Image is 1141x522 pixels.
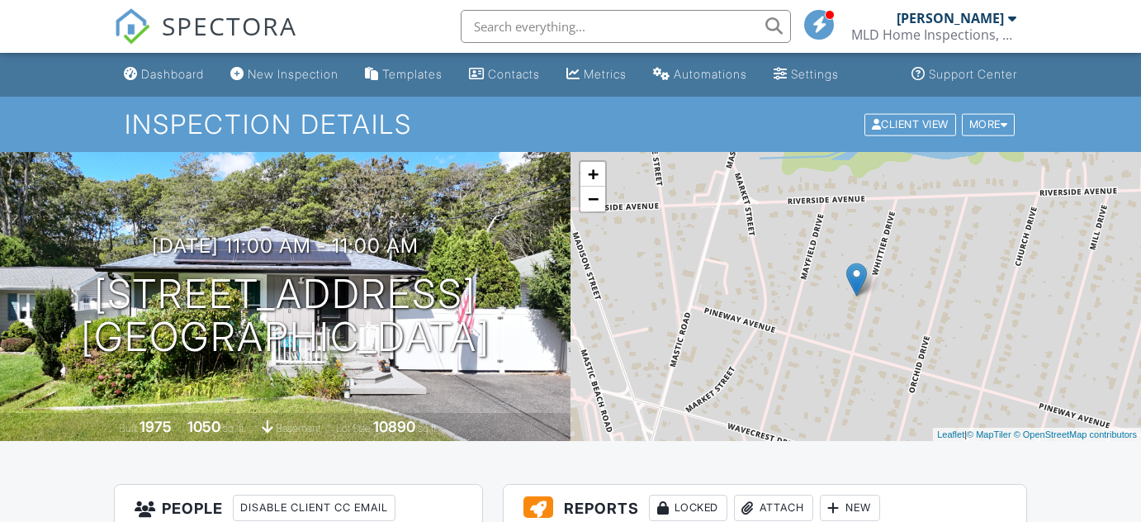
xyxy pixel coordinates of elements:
a: Templates [358,59,449,90]
h3: [DATE] 11:00 am - 11:00 am [152,235,419,257]
div: | [933,428,1141,442]
a: Dashboard [117,59,211,90]
div: Client View [864,113,956,135]
div: Disable Client CC Email [233,495,395,521]
div: Attach [734,495,813,521]
iframe: Intercom live chat [1085,466,1124,505]
a: New Inspection [224,59,345,90]
div: New [820,495,880,521]
a: © OpenStreetMap contributors [1014,429,1137,439]
span: sq.ft. [418,422,438,434]
a: Zoom out [580,187,605,211]
div: 10890 [373,418,415,435]
span: sq. ft. [223,422,246,434]
input: Search everything... [461,10,791,43]
div: MLD Home Inspections, LLC [851,26,1016,43]
div: 1975 [140,418,172,435]
span: basement [276,422,320,434]
div: Dashboard [141,67,204,81]
div: Settings [791,67,839,81]
div: Support Center [929,67,1017,81]
div: Contacts [488,67,540,81]
span: SPECTORA [162,8,297,43]
div: Automations [674,67,747,81]
a: Zoom in [580,162,605,187]
div: [PERSON_NAME] [897,10,1004,26]
a: Leaflet [937,429,964,439]
a: Automations (Basic) [646,59,754,90]
img: The Best Home Inspection Software - Spectora [114,8,150,45]
a: Settings [767,59,845,90]
div: New Inspection [248,67,339,81]
div: Templates [382,67,443,81]
span: Built [119,422,137,434]
h1: [STREET_ADDRESS] [GEOGRAPHIC_DATA] [81,273,490,360]
span: Lot Size [336,422,371,434]
a: Client View [863,117,960,130]
div: More [962,113,1016,135]
div: 1050 [187,418,220,435]
a: Support Center [905,59,1024,90]
div: Metrics [584,67,627,81]
a: © MapTiler [967,429,1011,439]
h1: Inspection Details [125,110,1016,139]
a: Contacts [462,59,547,90]
a: Metrics [560,59,633,90]
a: SPECTORA [114,22,297,57]
div: Locked [649,495,727,521]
